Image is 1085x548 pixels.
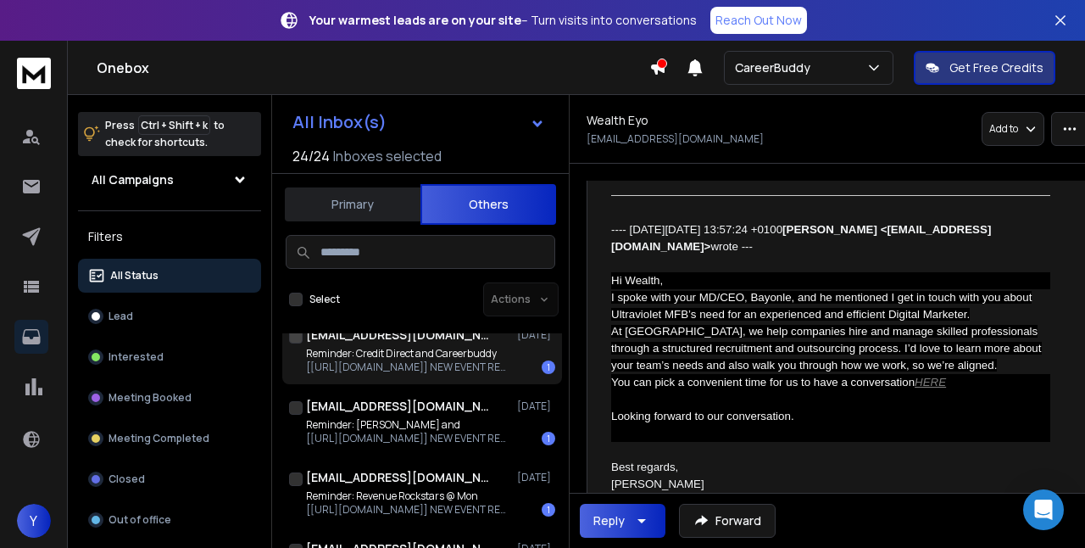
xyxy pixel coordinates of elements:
p: Meeting Completed [108,432,209,445]
p: [DATE] [517,471,555,484]
a: HERE [915,376,946,389]
button: All Campaigns [78,163,261,197]
div: Hi Wealth, [611,272,1050,289]
button: All Inbox(s) [279,105,559,139]
p: Press to check for shortcuts. [105,117,225,151]
span: At [GEOGRAPHIC_DATA], we help companies hire and manage skilled professionals through a structure... [611,325,1042,372]
p: Reminder: Revenue Rockstars @ Mon [306,489,509,503]
p: Lead [108,310,133,323]
img: logo [17,58,51,89]
p: [[URL][DOMAIN_NAME]] NEW EVENT REMINDER You have set [306,503,509,517]
button: Get Free Credits [914,51,1055,85]
button: Reply [580,504,665,538]
p: [[URL][DOMAIN_NAME]] NEW EVENT REMINDER You have set [306,361,509,374]
button: All Status [78,259,261,293]
div: 1 [542,361,555,374]
p: [[URL][DOMAIN_NAME]] NEW EVENT REMINDER You have set [306,432,509,445]
p: Reach Out Now [715,12,802,29]
button: Others [420,184,556,225]
span: 24 / 24 [292,146,330,166]
button: Lead [78,299,261,333]
button: Primary [285,186,420,223]
div: Best regards, [611,459,1050,476]
button: Meeting Booked [78,381,261,415]
div: Looking forward to our conversation. [611,408,1050,425]
h1: All Campaigns [92,171,174,188]
div: 1 [542,432,555,445]
a: Reach Out Now [710,7,807,34]
span: Ctrl + Shift + k [138,115,210,135]
div: Reply [593,512,625,529]
strong: Your warmest leads are on your site [309,12,521,28]
h1: [EMAIL_ADDRESS][DOMAIN_NAME] [306,469,492,486]
div: [PERSON_NAME] [611,476,1050,493]
p: Out of office [108,513,171,527]
div: 1 [542,503,555,517]
p: Meeting Booked [108,391,192,405]
p: [EMAIL_ADDRESS][DOMAIN_NAME] [587,132,764,146]
div: ---- [DATE][DATE] 13:57:24 +0100 wrote --- [611,221,1050,255]
h1: Onebox [97,58,649,78]
span: I spoke with your MD/CEO, Bayonle, and he mentioned I get in touch with you about Ultraviolet MFB... [611,291,1032,321]
h1: Wealth Eyo [587,112,648,129]
button: Y [17,504,51,538]
b: [PERSON_NAME] <[EMAIL_ADDRESS][DOMAIN_NAME]> [611,223,991,253]
h1: All Inbox(s) [292,114,387,131]
p: Add to [989,122,1018,136]
h1: [EMAIL_ADDRESS][DOMAIN_NAME] [306,398,492,415]
p: All Status [110,269,159,282]
p: Reminder: Credit Direct and Careerbuddy [306,347,509,361]
button: Forward [679,504,776,538]
button: Closed [78,462,261,496]
p: Closed [108,473,145,486]
p: Get Free Credits [949,59,1043,76]
h3: Inboxes selected [333,146,442,166]
button: Out of office [78,503,261,537]
p: Interested [108,350,164,364]
p: – Turn visits into conversations [309,12,697,29]
label: Select [309,293,340,306]
p: Reminder: [PERSON_NAME] and [306,418,509,432]
p: [DATE] [517,328,555,342]
p: [DATE] [517,400,555,413]
h3: Filters [78,225,261,249]
button: Meeting Completed [78,422,261,456]
h1: [EMAIL_ADDRESS][DOMAIN_NAME] [306,327,492,344]
div: Open Intercom Messenger [1023,489,1064,530]
div: You can pick a convenient time for us to have a conversation [611,374,1050,391]
p: CareerBuddy [735,59,817,76]
button: Interested [78,340,261,374]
